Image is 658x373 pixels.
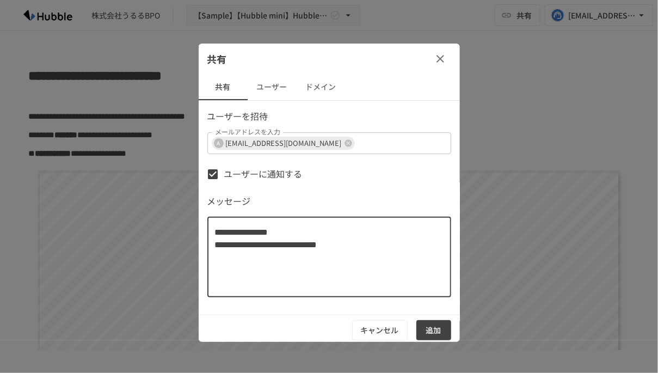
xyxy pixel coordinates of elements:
div: A[EMAIL_ADDRESS][DOMAIN_NAME] [212,137,355,150]
span: ユーザーに通知する [224,167,303,181]
button: ユーザー [248,74,297,100]
button: 共有 [199,74,248,100]
p: メッセージ [207,194,451,209]
button: キャンセル [352,320,408,340]
div: 共有 [199,44,460,74]
button: ドメイン [297,74,346,100]
label: メールアドレスを入力 [215,127,280,137]
div: A [214,138,224,148]
span: [EMAIL_ADDRESS][DOMAIN_NAME] [222,137,346,149]
button: 追加 [416,320,451,340]
p: ユーザーを招待 [207,109,451,124]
